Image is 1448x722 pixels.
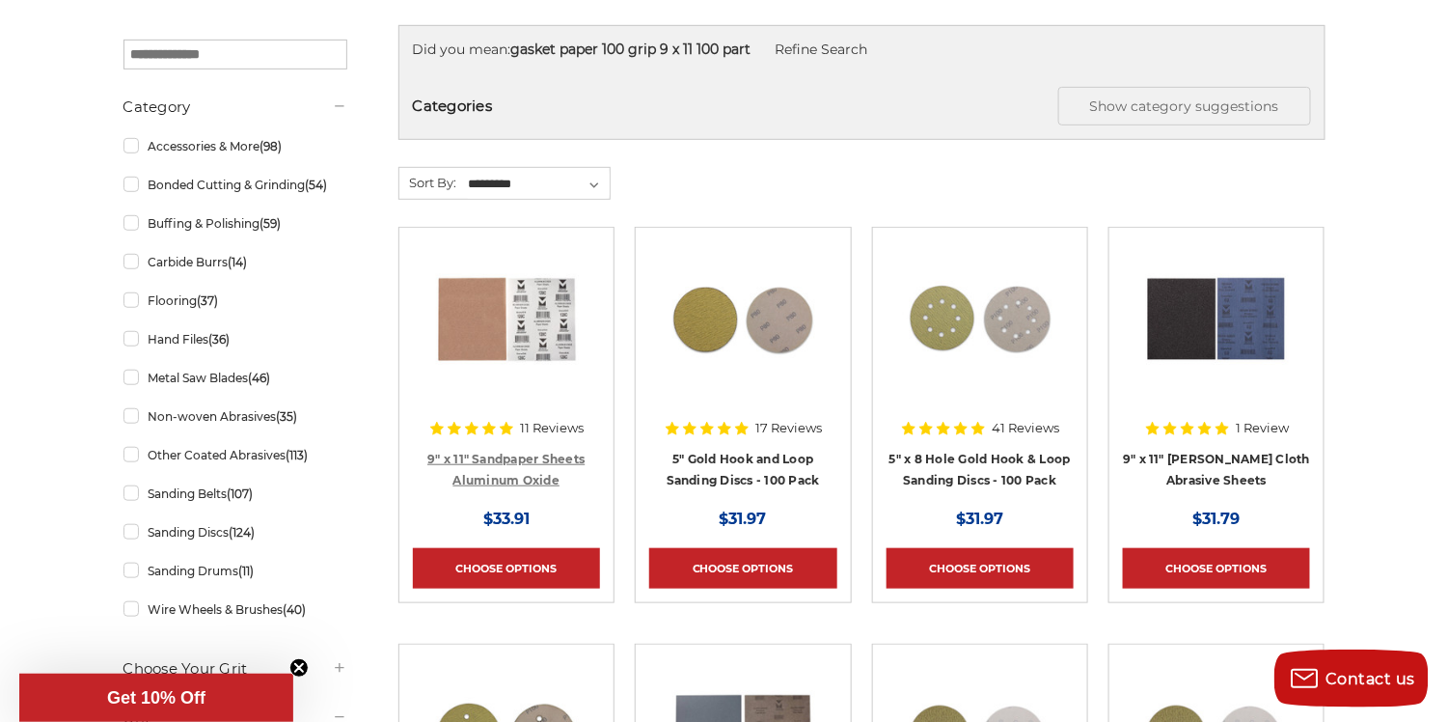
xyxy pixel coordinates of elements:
a: Accessories & More [123,129,347,163]
img: gold hook & loop sanding disc stack [666,241,820,396]
a: Sanding Drums [123,554,347,588]
button: Close teaser [289,658,309,678]
strong: gasket paper 100 grip 9 x 11 100 part [511,41,751,58]
h5: Choose Your Grit [123,657,347,680]
a: Hand Files [123,322,347,356]
a: Flooring [123,284,347,318]
select: Sort By: [466,170,610,199]
button: Show category suggestions [1058,87,1311,125]
a: Sanding Belts [123,477,347,511]
span: (46) [248,371,270,385]
a: Wire Wheels & Brushes [123,593,347,626]
span: (37) [197,293,218,308]
span: (107) [227,486,253,501]
a: Other Coated Abrasives [123,438,347,472]
span: Contact us [1326,670,1416,688]
a: 5" x 8 Hole Gold Hook & Loop Sanding Discs - 100 Pack [889,452,1071,488]
img: 9" x 11" Emery Cloth Sheets [1139,241,1294,396]
span: (36) [208,332,230,347]
span: 17 Reviews [755,422,822,434]
a: Bonded Cutting & Grinding [123,168,347,202]
a: 9" x 11" [PERSON_NAME] Cloth Abrasive Sheets [1123,452,1310,488]
a: Non-woven Abrasives [123,400,347,433]
span: (98) [260,139,282,153]
a: Sanding Discs [123,515,347,549]
span: (54) [305,178,327,192]
a: Carbide Burrs [123,245,347,279]
a: Choose Options [887,548,1074,589]
a: 5" Gold Hook and Loop Sanding Discs - 100 Pack [667,452,820,488]
a: Refine Search [776,41,868,58]
a: Buffing & Polishing [123,207,347,240]
a: Choose Options [649,548,836,589]
span: $33.91 [483,510,530,528]
a: Metal Saw Blades [123,361,347,395]
span: (11) [238,564,254,578]
a: Choose Options [413,548,600,589]
span: Get 10% Off [107,688,205,708]
span: $31.97 [720,510,767,528]
button: Contact us [1274,650,1429,708]
span: (113) [286,448,308,462]
span: 11 Reviews [520,422,584,434]
label: Sort By: [399,168,457,197]
div: Get 10% OffClose teaser [19,674,293,722]
span: (35) [276,409,297,424]
h5: Category [123,96,347,119]
img: 9" x 11" Sandpaper Sheets Aluminum Oxide [429,241,584,396]
span: 1 Review [1236,422,1289,434]
h5: Categories [413,87,1311,125]
span: (124) [229,525,255,540]
a: 9" x 11" Sandpaper Sheets Aluminum Oxide [413,241,600,429]
span: $31.79 [1193,510,1241,528]
span: $31.97 [956,510,1003,528]
a: gold hook & loop sanding disc stack [649,241,836,429]
a: 5 inch 8 hole gold velcro disc stack [887,241,1074,429]
img: 5 inch 8 hole gold velcro disc stack [903,241,1057,396]
span: 41 Reviews [992,422,1059,434]
span: (40) [283,602,306,617]
div: Did you mean: [413,40,1311,60]
a: Choose Options [1123,548,1310,589]
span: (59) [260,216,281,231]
a: 9" x 11" Sandpaper Sheets Aluminum Oxide [427,452,585,488]
a: 9" x 11" Emery Cloth Sheets [1123,241,1310,429]
span: (14) [228,255,247,269]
